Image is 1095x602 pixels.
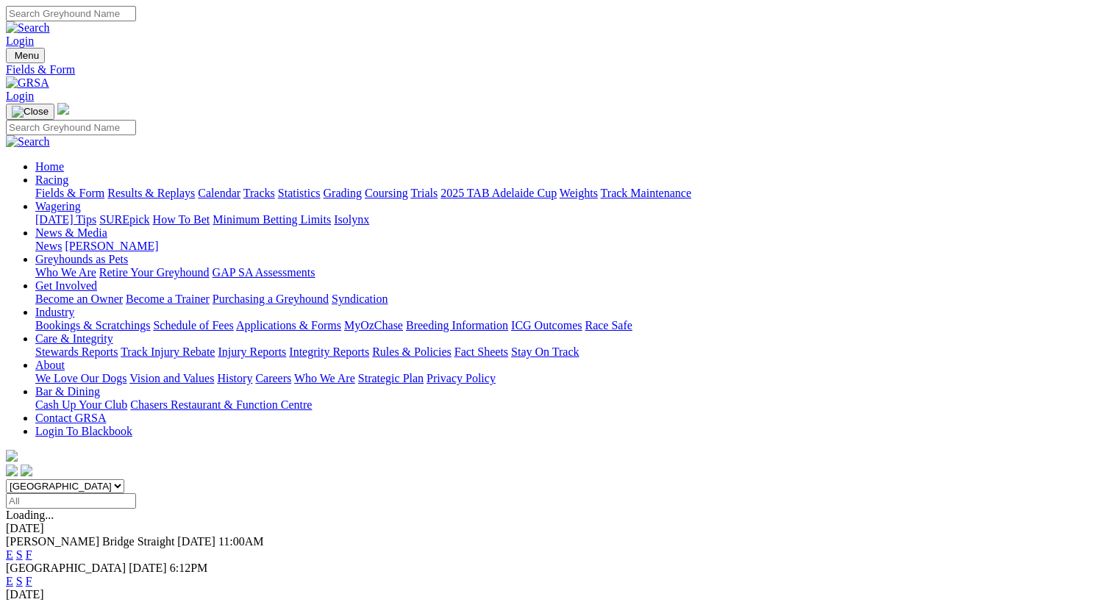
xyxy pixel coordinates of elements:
a: GAP SA Assessments [213,266,315,279]
a: [DATE] Tips [35,213,96,226]
img: GRSA [6,76,49,90]
button: Toggle navigation [6,104,54,120]
a: Become an Owner [35,293,123,305]
a: Home [35,160,64,173]
a: Vision and Values [129,372,214,384]
a: Strategic Plan [358,372,424,384]
a: Login [6,35,34,47]
div: Bar & Dining [35,398,1089,412]
img: Close [12,106,49,118]
div: Get Involved [35,293,1089,306]
a: Minimum Betting Limits [213,213,331,226]
a: Statistics [278,187,321,199]
a: Injury Reports [218,345,286,358]
a: Fact Sheets [454,345,508,358]
a: Chasers Restaurant & Function Centre [130,398,312,411]
a: Syndication [332,293,388,305]
a: About [35,359,65,371]
img: Search [6,21,50,35]
a: Get Involved [35,279,97,292]
a: How To Bet [153,213,210,226]
a: ICG Outcomes [511,319,582,332]
a: Grading [324,187,362,199]
div: Industry [35,319,1089,332]
a: Care & Integrity [35,332,113,345]
a: Bookings & Scratchings [35,319,150,332]
img: Search [6,135,50,148]
a: Retire Your Greyhound [99,266,210,279]
a: Fields & Form [6,63,1089,76]
img: twitter.svg [21,465,32,476]
div: Greyhounds as Pets [35,266,1089,279]
a: F [26,548,32,561]
a: Login To Blackbook [35,425,132,437]
a: Who We Are [35,266,96,279]
a: Fields & Form [35,187,104,199]
a: Login [6,90,34,102]
a: Careers [255,372,291,384]
a: Calendar [198,187,240,199]
a: News [35,240,62,252]
a: Applications & Forms [236,319,341,332]
div: Wagering [35,213,1089,226]
a: Trials [410,187,438,199]
span: [DATE] [177,535,215,548]
a: SUREpick [99,213,149,226]
img: facebook.svg [6,465,18,476]
a: Isolynx [334,213,369,226]
span: Loading... [6,509,54,521]
span: Menu [15,50,39,61]
div: Racing [35,187,1089,200]
a: Tracks [243,187,275,199]
a: E [6,548,13,561]
a: Results & Replays [107,187,195,199]
div: [DATE] [6,522,1089,535]
a: Greyhounds as Pets [35,253,128,265]
div: [DATE] [6,588,1089,601]
span: [PERSON_NAME] Bridge Straight [6,535,174,548]
a: Breeding Information [406,319,508,332]
a: MyOzChase [344,319,403,332]
a: Bar & Dining [35,385,100,398]
input: Search [6,6,136,21]
a: [PERSON_NAME] [65,240,158,252]
a: Racing [35,173,68,186]
a: We Love Our Dogs [35,372,126,384]
a: Industry [35,306,74,318]
a: F [26,575,32,587]
a: Contact GRSA [35,412,106,424]
a: Become a Trainer [126,293,210,305]
a: 2025 TAB Adelaide Cup [441,187,557,199]
span: 11:00AM [218,535,264,548]
a: Privacy Policy [427,372,496,384]
input: Search [6,120,136,135]
span: 6:12PM [170,562,208,574]
a: Integrity Reports [289,345,369,358]
a: News & Media [35,226,107,239]
div: About [35,372,1089,385]
a: E [6,575,13,587]
a: S [16,548,23,561]
a: History [217,372,252,384]
div: Care & Integrity [35,345,1089,359]
a: Stewards Reports [35,345,118,358]
a: Race Safe [585,319,632,332]
a: Cash Up Your Club [35,398,127,411]
input: Select date [6,493,136,509]
a: Rules & Policies [372,345,452,358]
div: News & Media [35,240,1089,253]
a: Schedule of Fees [153,319,233,332]
span: [DATE] [129,562,167,574]
span: [GEOGRAPHIC_DATA] [6,562,126,574]
img: logo-grsa-white.png [6,450,18,462]
a: Wagering [35,200,81,212]
a: Coursing [365,187,408,199]
a: Who We Are [294,372,355,384]
a: Track Injury Rebate [121,345,215,358]
img: logo-grsa-white.png [57,103,69,115]
button: Toggle navigation [6,48,45,63]
a: Stay On Track [511,345,579,358]
a: S [16,575,23,587]
a: Purchasing a Greyhound [213,293,329,305]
